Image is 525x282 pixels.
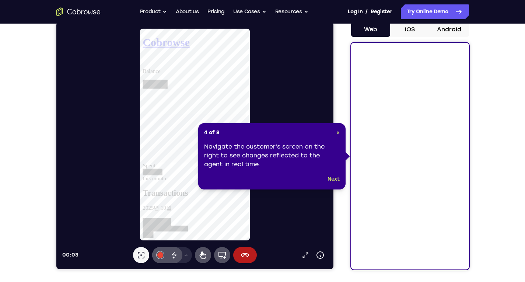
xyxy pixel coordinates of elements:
[351,22,391,37] button: Web
[275,4,308,19] button: Resources
[140,4,167,19] button: Product
[204,129,220,136] span: 4 of 8
[348,4,363,19] a: Log In
[256,226,271,240] button: Device info
[365,7,368,16] span: /
[139,225,155,241] button: Remote control
[336,129,340,136] span: ×
[242,226,256,240] a: Popout
[77,225,93,241] button: Laser pointer
[176,4,199,19] a: About us
[110,225,126,241] button: Disappearing ink
[204,142,340,169] div: Navigate the customer's screen on the right to see changes reflected to the agent in real time.
[233,4,266,19] button: Use Cases
[401,4,469,19] a: Try Online Demo
[336,129,340,136] button: Close Tour
[328,175,340,184] button: Next
[177,225,200,241] button: End session
[56,22,333,269] iframe: Agent
[390,22,430,37] button: iOS
[207,4,224,19] a: Pricing
[158,225,174,241] button: Full device
[124,225,136,241] button: Drawing tools menu
[56,7,101,16] a: Go to the home page
[430,22,469,37] button: Android
[96,225,112,241] button: Annotations color
[371,4,392,19] a: Register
